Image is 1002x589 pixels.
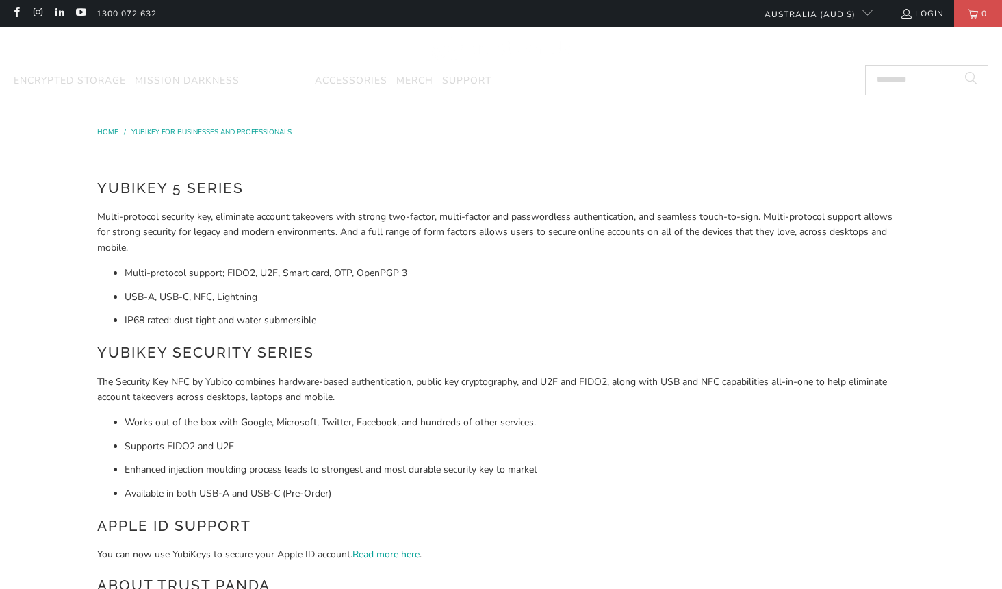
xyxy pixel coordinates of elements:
[125,486,905,501] li: Available in both USB-A and USB-C (Pre-Order)
[248,74,292,87] span: YubiKey
[31,8,43,19] a: Trust Panda Australia on Instagram
[97,210,905,255] p: Multi-protocol security key, eliminate account takeovers with strong two-factor, multi-factor and...
[442,65,491,97] a: Support
[396,74,433,87] span: Merch
[442,74,491,87] span: Support
[248,65,306,97] summary: YubiKey
[954,65,988,95] button: Search
[315,65,387,97] a: Accessories
[97,127,120,137] a: Home
[97,177,905,199] h2: YubiKey 5 Series
[75,8,86,19] a: Trust Panda Australia on YouTube
[865,65,988,95] input: Search...
[315,74,387,87] span: Accessories
[97,515,905,537] h2: Apple ID Support
[431,34,571,62] img: Trust Panda Australia
[97,6,157,21] a: 1300 072 632
[14,74,126,87] span: Encrypted Storage
[10,8,22,19] a: Trust Panda Australia on Facebook
[125,462,905,477] li: Enhanced injection moulding process leads to strongest and most durable security key to market
[352,548,420,561] a: Read more here
[97,342,905,364] h2: YubiKey Security Series
[97,375,905,405] p: The Security Key NFC by Yubico combines hardware-based authentication, public key cryptography, a...
[125,290,905,305] li: USB-A, USB-C, NFC, Lightning
[135,74,240,87] span: Mission Darkness
[53,8,65,19] a: Trust Panda Australia on LinkedIn
[14,65,491,97] nav: Translation missing: en.navigation.header.main_nav
[125,415,905,430] li: Works out of the box with Google, Microsoft, Twitter, Facebook, and hundreds of other services.
[125,313,905,328] li: IP68 rated: dust tight and water submersible
[125,439,905,454] li: Supports FIDO2 and U2F
[97,127,118,137] span: Home
[14,65,126,97] a: Encrypted Storage
[124,127,126,137] span: /
[131,127,292,137] a: YubiKey for Businesses and Professionals
[135,65,240,97] a: Mission Darkness
[396,65,433,97] a: Merch
[900,6,944,21] a: Login
[97,547,905,562] p: You can now use YubiKeys to secure your Apple ID account. .
[125,266,905,281] li: Multi-protocol support; FIDO2, U2F, Smart card, OTP, OpenPGP 3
